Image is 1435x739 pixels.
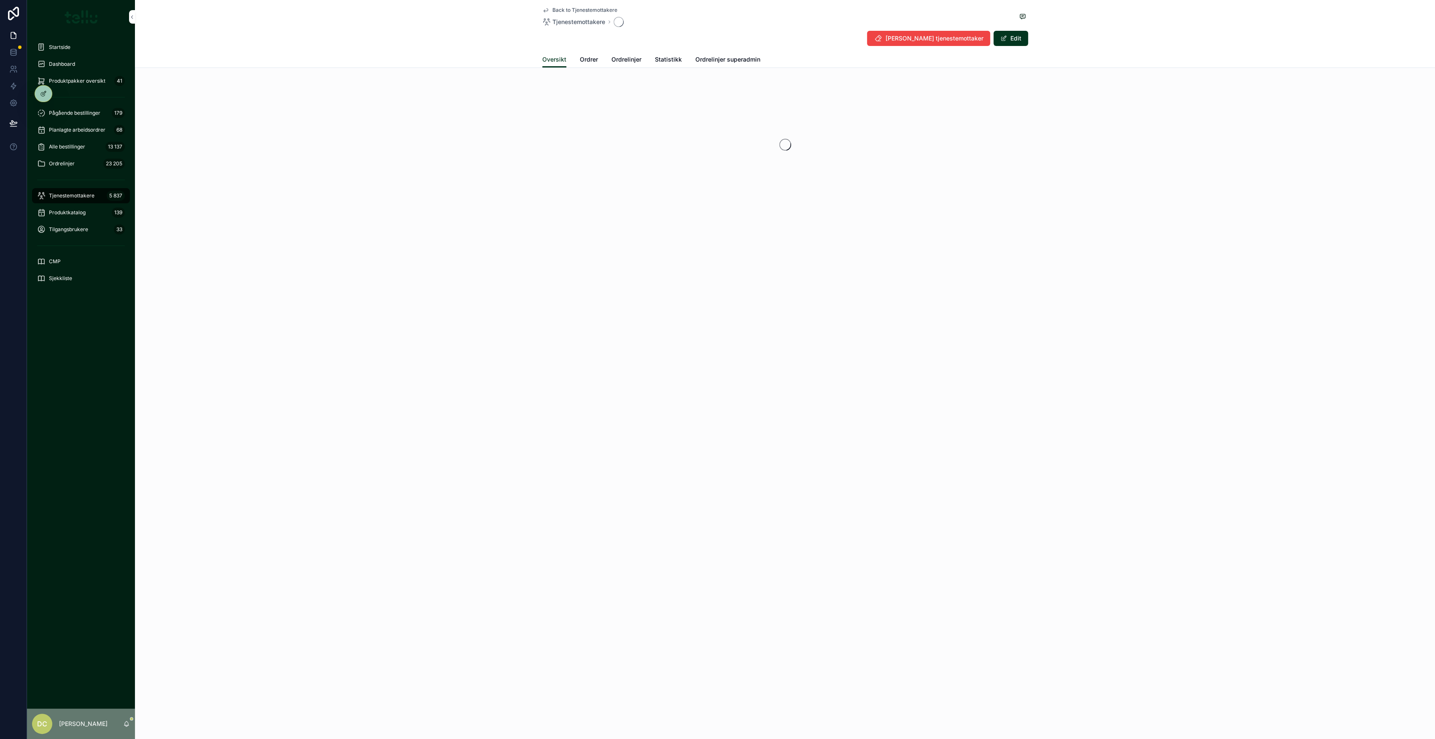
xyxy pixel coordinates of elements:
a: Ordrelinjer23 205 [32,156,130,171]
a: CMP [32,254,130,269]
a: Oversikt [542,52,566,68]
span: Tilgangsbrukere [49,226,88,233]
span: Tjenestemottakere [552,18,605,26]
span: Planlagte arbeidsordrer [49,127,105,133]
a: Back to Tjenestemottakere [542,7,617,13]
div: 33 [114,224,125,235]
button: [PERSON_NAME] tjenestemottaker [867,31,990,46]
div: scrollable content [27,34,135,297]
div: 139 [112,208,125,218]
a: Pågående bestillinger179 [32,105,130,121]
span: Back to Tjenestemottakere [552,7,617,13]
div: 68 [114,125,125,135]
a: Sjekkliste [32,271,130,286]
span: Startside [49,44,70,51]
span: Tjenestemottakere [49,192,94,199]
span: DC [37,719,47,729]
span: Ordrelinjer [49,160,75,167]
a: Ordrelinjer superadmin [695,52,760,69]
a: Tjenestemottakere5 837 [32,188,130,203]
a: Planlagte arbeidsordrer68 [32,122,130,138]
a: Startside [32,40,130,55]
span: Dashboard [49,61,75,67]
a: Tilgangsbrukere33 [32,222,130,237]
img: App logo [65,10,98,24]
span: Ordrer [580,55,598,64]
a: Ordrer [580,52,598,69]
div: 13 137 [105,142,125,152]
a: Produktpakker oversikt41 [32,73,130,89]
span: Oversikt [542,55,566,64]
span: Statistikk [655,55,682,64]
span: [PERSON_NAME] tjenestemottaker [886,34,983,43]
span: Ordrelinjer superadmin [695,55,760,64]
div: 179 [112,108,125,118]
div: 41 [114,76,125,86]
span: CMP [49,258,61,265]
a: Tjenestemottakere [542,18,605,26]
button: Edit [993,31,1028,46]
div: 23 205 [103,159,125,169]
a: Statistikk [655,52,682,69]
div: 5 837 [107,191,125,201]
a: Dashboard [32,57,130,72]
a: Ordrelinjer [611,52,641,69]
span: Alle bestillinger [49,143,85,150]
span: Sjekkliste [49,275,72,282]
span: Pågående bestillinger [49,110,100,116]
a: Alle bestillinger13 137 [32,139,130,154]
span: Ordrelinjer [611,55,641,64]
p: [PERSON_NAME] [59,720,108,728]
span: Produktkatalog [49,209,86,216]
span: Produktpakker oversikt [49,78,105,84]
a: Produktkatalog139 [32,205,130,220]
